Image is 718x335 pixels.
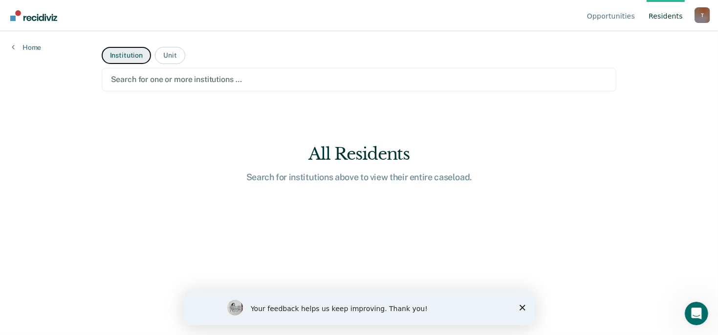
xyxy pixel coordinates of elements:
[203,144,516,164] div: All Residents
[695,7,710,23] button: Profile dropdown button
[184,290,534,325] iframe: Survey by Kim from Recidiviz
[203,172,516,183] div: Search for institutions above to view their entire caseload.
[685,302,708,325] iframe: Intercom live chat
[102,47,151,64] button: Institution
[155,47,185,64] button: Unit
[12,43,41,52] a: Home
[695,7,710,23] div: T
[10,10,57,21] img: Recidiviz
